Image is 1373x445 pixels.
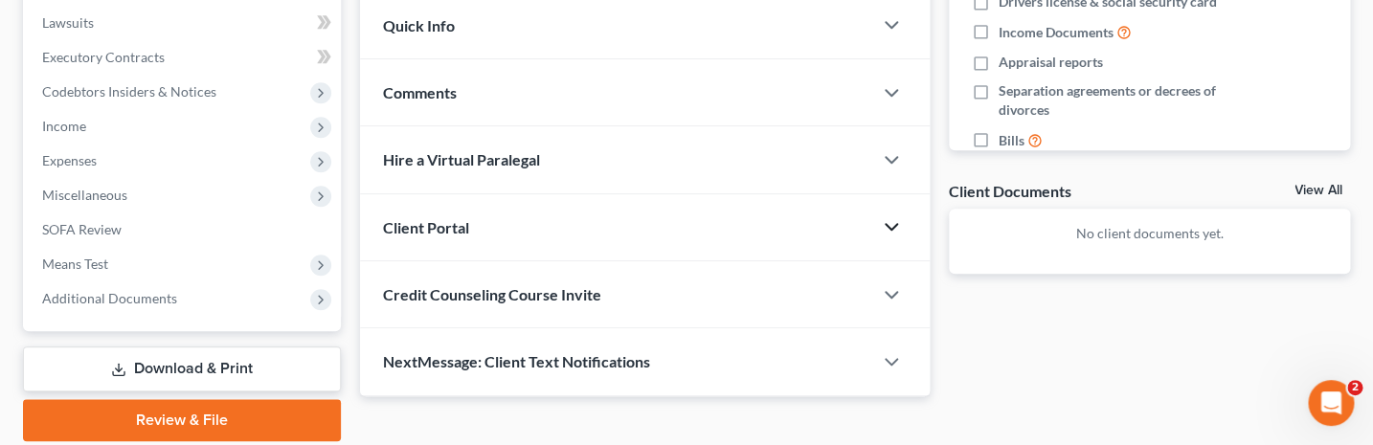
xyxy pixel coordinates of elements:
span: SOFA Review [42,221,122,237]
span: Codebtors Insiders & Notices [42,83,216,100]
a: View All [1294,184,1342,197]
iframe: Intercom live chat [1308,380,1354,426]
span: Bills [999,131,1024,150]
span: Executory Contracts [42,49,165,65]
div: Client Documents [949,181,1071,201]
span: Additional Documents [42,290,177,306]
span: Separation agreements or decrees of divorces [999,81,1234,120]
span: Expenses [42,152,97,168]
span: Lawsuits [42,14,94,31]
span: Quick Info [383,16,455,34]
p: No client documents yet. [964,224,1335,243]
span: Client Portal [383,218,469,236]
span: Credit Counseling Course Invite [383,285,601,303]
span: Income [42,118,86,134]
a: Executory Contracts [27,40,341,75]
span: Means Test [42,256,108,272]
a: Lawsuits [27,6,341,40]
span: Hire a Virtual Paralegal [383,150,540,168]
span: Miscellaneous [42,187,127,203]
span: 2 [1347,380,1362,395]
a: Download & Print [23,346,341,391]
a: Review & File [23,399,341,441]
span: NextMessage: Client Text Notifications [383,352,650,370]
span: Comments [383,83,457,101]
span: Income Documents [999,23,1114,42]
a: SOFA Review [27,212,341,247]
span: Appraisal reports [999,53,1103,72]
